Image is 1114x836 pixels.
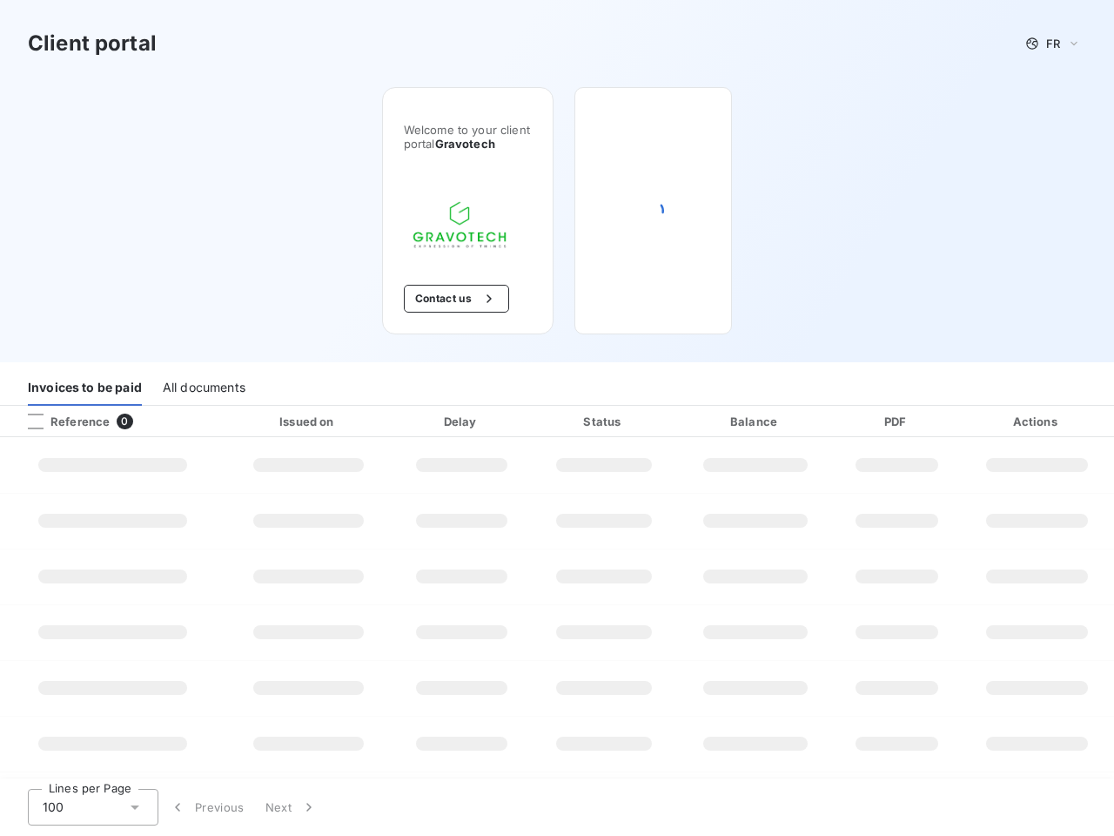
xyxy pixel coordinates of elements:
[838,413,956,430] div: PDF
[404,285,509,313] button: Contact us
[28,369,142,406] div: Invoices to be paid
[1046,37,1060,51] span: FR
[404,123,532,151] span: Welcome to your client portal
[255,789,328,826] button: Next
[28,28,157,59] h3: Client portal
[435,137,495,151] span: Gravotech
[117,414,132,429] span: 0
[14,414,110,429] div: Reference
[963,413,1111,430] div: Actions
[163,369,245,406] div: All documents
[228,413,388,430] div: Issued on
[535,413,674,430] div: Status
[404,192,515,257] img: Company logo
[396,413,528,430] div: Delay
[680,413,830,430] div: Balance
[158,789,255,826] button: Previous
[43,799,64,816] span: 100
